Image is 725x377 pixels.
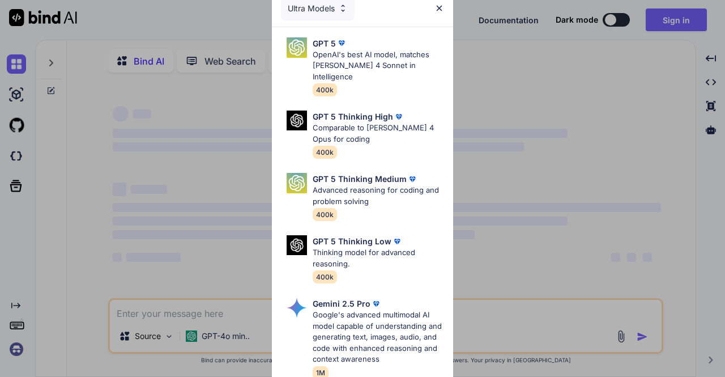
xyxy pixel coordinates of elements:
[313,247,444,269] p: Thinking model for advanced reasoning.
[313,298,370,310] p: Gemini 2.5 Pro
[338,3,348,13] img: Pick Models
[336,37,347,49] img: premium
[287,235,307,255] img: Pick Models
[313,208,337,221] span: 400k
[313,83,337,96] span: 400k
[313,173,407,185] p: GPT 5 Thinking Medium
[313,37,336,49] p: GPT 5
[313,235,391,247] p: GPT 5 Thinking Low
[313,146,337,159] span: 400k
[287,37,307,58] img: Pick Models
[287,173,307,193] img: Pick Models
[370,298,382,310] img: premium
[313,111,393,122] p: GPT 5 Thinking High
[434,3,444,13] img: close
[313,185,444,207] p: Advanced reasoning for coding and problem solving
[313,122,444,145] p: Comparable to [PERSON_NAME] 4 Opus for coding
[313,270,337,283] span: 400k
[313,49,444,83] p: OpenAI's best AI model, matches [PERSON_NAME] 4 Sonnet in Intelligence
[287,111,307,130] img: Pick Models
[391,236,403,247] img: premium
[313,310,444,365] p: Google's advanced multimodal AI model capable of understanding and generating text, images, audio...
[287,298,307,318] img: Pick Models
[393,111,404,122] img: premium
[407,173,418,185] img: premium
